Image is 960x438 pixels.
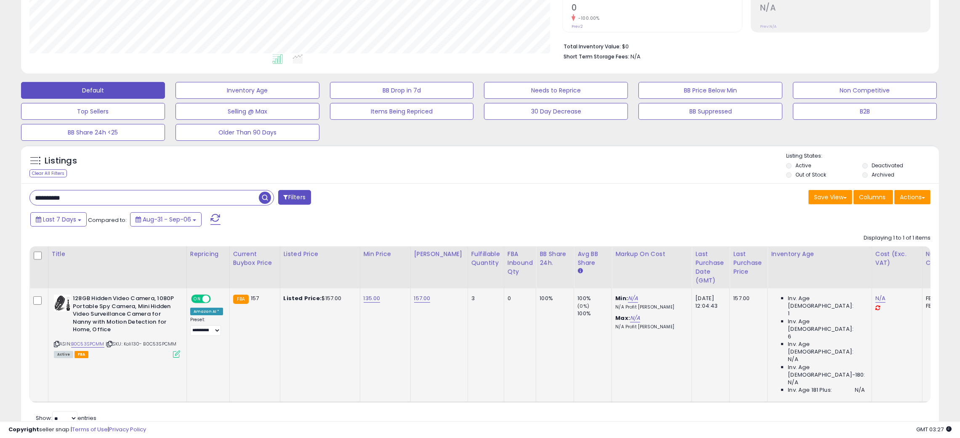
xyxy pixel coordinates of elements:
button: Default [21,82,165,99]
div: 100% [577,295,612,302]
span: N/A [788,379,798,386]
span: FBA [74,351,89,358]
small: FBA [233,295,249,304]
label: Archived [872,171,894,178]
div: [PERSON_NAME] [414,250,464,259]
a: 135.00 [364,294,380,303]
button: 30 Day Decrease [484,103,628,120]
label: Out of Stock [795,171,826,178]
div: Title [52,250,183,259]
div: Avg BB Share [577,250,608,267]
div: FBM: 0 [926,302,954,310]
span: 1 [788,310,790,317]
h2: 0 [572,3,742,14]
button: BB Drop in 7d [330,82,474,99]
div: BB Share 24h. [540,250,570,267]
small: Prev: 2 [572,24,583,29]
span: N/A [630,53,641,61]
div: Current Buybox Price [233,250,277,267]
span: 2025-09-16 03:27 GMT [916,425,952,433]
button: B2B [793,103,937,120]
div: 157.00 [733,295,761,302]
li: $0 [564,41,924,51]
span: 6 [788,333,791,340]
div: [DATE] 12:04:43 [695,295,723,310]
span: All listings currently available for purchase on Amazon [54,351,73,358]
h2: N/A [760,3,930,14]
span: Show: entries [36,414,96,422]
label: Deactivated [872,162,903,169]
span: Compared to: [88,216,127,224]
div: 3 [471,295,497,302]
b: Listed Price: [284,294,322,302]
div: FBA inbound Qty [508,250,533,276]
span: ON [192,296,202,303]
small: (0%) [577,303,589,309]
div: Last Purchase Date (GMT) [695,250,726,285]
a: Privacy Policy [109,425,146,433]
div: Min Price [364,250,407,259]
button: BB Share 24h <25 [21,124,165,141]
b: 128GB Hidden Video Camera, 1080P Portable Spy Camera, Mini Hidden Video Surveillance Camera for N... [73,295,175,336]
b: Max: [615,314,630,322]
span: Columns [859,193,886,201]
div: ASIN: [54,295,180,357]
div: Clear All Filters [29,169,67,177]
div: Fulfillable Quantity [471,250,500,267]
div: 100% [540,295,567,302]
button: BB Price Below Min [638,82,782,99]
button: Inventory Age [176,82,319,99]
div: Num of Comp. [926,250,957,267]
b: Min: [615,294,628,302]
div: 0 [508,295,530,302]
div: Cost (Exc. VAT) [875,250,919,267]
span: Last 7 Days [43,215,76,224]
span: N/A [855,386,865,394]
span: N/A [788,356,798,363]
div: $157.00 [284,295,354,302]
button: Selling @ Max [176,103,319,120]
span: OFF [210,296,223,303]
button: Needs to Reprice [484,82,628,99]
button: Save View [808,190,852,204]
button: Actions [894,190,931,204]
div: Markup on Cost [615,250,688,259]
label: Active [795,162,811,169]
button: Filters [278,190,311,205]
div: Amazon AI * [190,308,223,315]
img: 41SPkovlqnL._SL40_.jpg [54,295,71,311]
b: Total Inventory Value: [564,43,621,50]
a: N/A [875,294,886,303]
span: Inv. Age [DEMOGRAPHIC_DATA]-180: [788,364,865,379]
span: | SKU: Koli130- B0C53SPCMM [106,340,176,347]
span: Inv. Age [DEMOGRAPHIC_DATA]: [788,318,865,333]
span: Inv. Age 181 Plus: [788,386,832,394]
div: seller snap | | [8,426,146,434]
th: The percentage added to the cost of goods (COGS) that forms the calculator for Min & Max prices. [612,246,692,288]
a: N/A [630,314,640,322]
div: Repricing [190,250,226,259]
a: Terms of Use [72,425,108,433]
a: B0C53SPCMM [71,340,104,348]
div: 100% [577,310,612,317]
button: Last 7 Days [30,212,87,227]
a: 157.00 [414,294,431,303]
button: Non Competitive [793,82,937,99]
button: Columns [854,190,893,204]
button: Aug-31 - Sep-06 [130,212,202,227]
small: -100.00% [575,15,599,21]
div: FBA: 0 [926,295,954,302]
p: Listing States: [786,152,939,160]
p: N/A Profit [PERSON_NAME] [615,304,685,310]
button: BB Suppressed [638,103,782,120]
strong: Copyright [8,425,39,433]
div: Displaying 1 to 1 of 1 items [864,234,931,242]
button: Top Sellers [21,103,165,120]
div: Listed Price [284,250,356,259]
h5: Listings [45,155,77,167]
div: Inventory Age [771,250,868,259]
span: 157 [251,294,259,302]
div: Preset: [190,317,223,335]
span: Inv. Age [DEMOGRAPHIC_DATA]: [788,295,865,310]
b: Short Term Storage Fees: [564,53,629,60]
